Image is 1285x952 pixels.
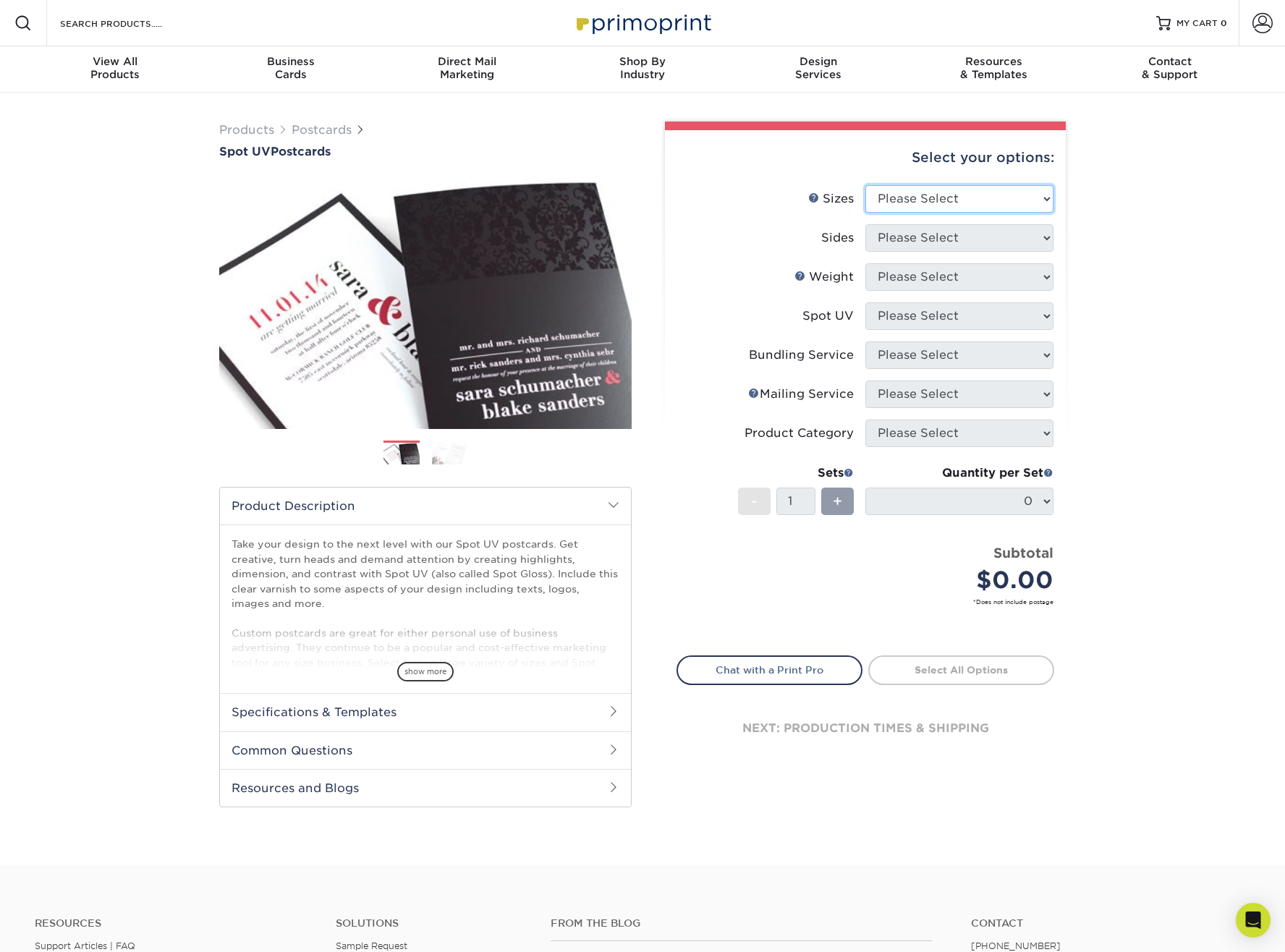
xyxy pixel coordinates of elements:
[27,46,203,93] a: View AllProducts
[432,440,468,465] img: Postcards 02
[203,55,379,81] div: Cards
[203,55,379,68] span: Business
[220,693,631,731] h2: Specifications & Templates
[219,145,271,158] span: Spot UV
[868,655,1054,684] a: Select All Options
[379,55,555,68] span: Direct Mail
[677,655,862,684] a: Chat with a Print Pro
[35,917,314,930] h4: Resources
[336,940,407,951] a: Sample Request
[336,917,529,930] h4: Solutions
[1082,55,1258,81] div: & Support
[808,190,854,208] div: Sizes
[971,940,1061,951] a: [PHONE_NUMBER]
[379,46,555,93] a: Direct MailMarketing
[232,537,619,684] p: Take your design to the next level with our Spot UV postcards. Get creative, turn heads and deman...
[749,347,854,364] div: Bundling Service
[1236,903,1271,938] div: Open Intercom Messenger
[688,598,1053,606] small: *Does not include postage
[906,46,1082,93] a: Resources& Templates
[555,46,731,93] a: Shop ByIndustry
[292,123,352,137] a: Postcards
[1176,17,1218,30] span: MY CART
[220,769,631,807] h2: Resources and Blogs
[220,731,631,769] h2: Common Questions
[748,386,854,403] div: Mailing Service
[1082,46,1258,93] a: Contact& Support
[219,160,632,445] img: Spot UV 01
[219,145,632,158] h1: Postcards
[379,55,555,81] div: Marketing
[971,917,1250,930] a: Contact
[751,490,758,512] span: -
[551,917,933,930] h4: From the Blog
[993,545,1053,561] strong: Subtotal
[555,55,731,68] span: Shop By
[833,490,842,512] span: +
[59,14,200,32] input: SEARCH PRODUCTS.....
[821,229,854,247] div: Sides
[876,563,1053,598] div: $0.00
[220,488,631,524] h2: Product Description
[219,123,274,137] a: Products
[570,7,715,38] img: Primoprint
[1082,55,1258,68] span: Contact
[383,441,420,467] img: Postcards 01
[677,130,1054,185] div: Select your options:
[802,307,854,325] div: Spot UV
[203,46,379,93] a: BusinessCards
[1221,18,1227,28] span: 0
[794,268,854,286] div: Weight
[677,685,1054,772] div: next: production times & shipping
[27,55,203,81] div: Products
[745,425,854,442] div: Product Category
[730,46,906,93] a: DesignServices
[397,662,454,681] span: show more
[35,940,135,951] a: Support Articles | FAQ
[555,55,731,81] div: Industry
[730,55,906,81] div: Services
[906,55,1082,81] div: & Templates
[27,55,203,68] span: View All
[730,55,906,68] span: Design
[865,464,1053,482] div: Quantity per Set
[219,145,632,158] a: Spot UVPostcards
[906,55,1082,68] span: Resources
[738,464,854,482] div: Sets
